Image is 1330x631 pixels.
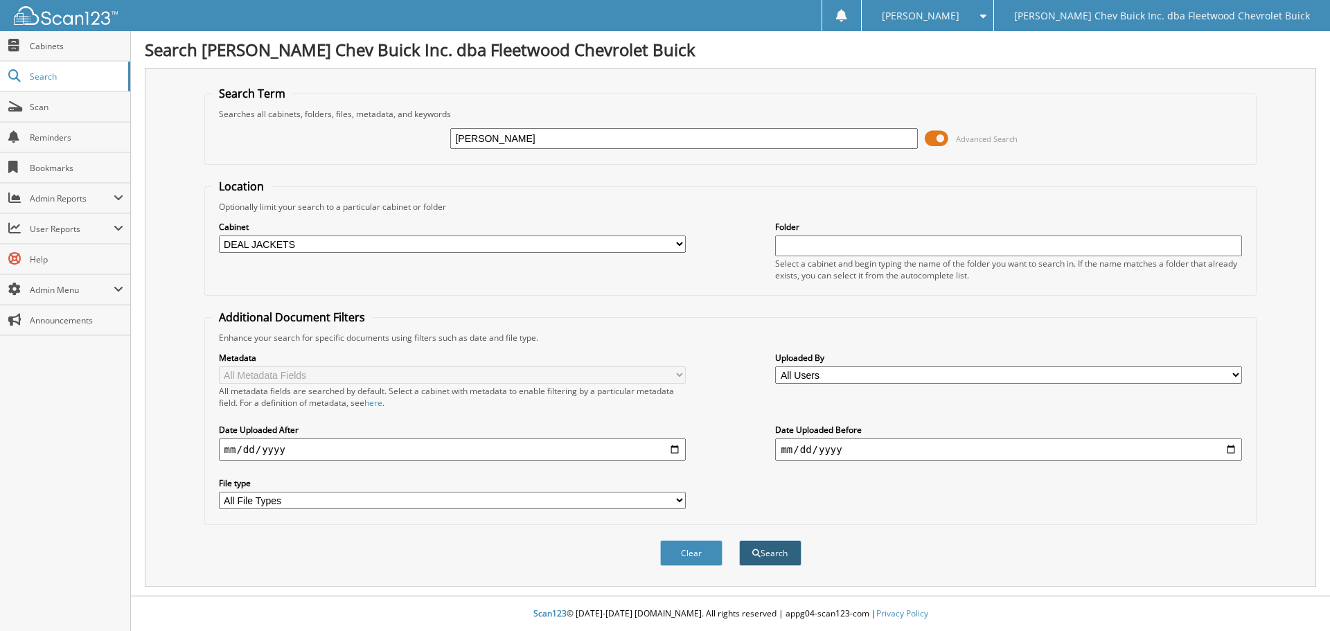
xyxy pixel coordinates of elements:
[660,540,722,566] button: Clear
[30,40,123,52] span: Cabinets
[219,385,686,409] div: All metadata fields are searched by default. Select a cabinet with metadata to enable filtering b...
[30,71,121,82] span: Search
[219,438,686,461] input: start
[30,284,114,296] span: Admin Menu
[1014,12,1310,20] span: [PERSON_NAME] Chev Buick Inc. dba Fleetwood Chevrolet Buick
[775,438,1242,461] input: end
[212,201,1250,213] div: Optionally limit your search to a particular cabinet or folder
[882,12,959,20] span: [PERSON_NAME]
[876,607,928,619] a: Privacy Policy
[364,397,382,409] a: here
[219,424,686,436] label: Date Uploaded After
[131,597,1330,631] div: © [DATE]-[DATE] [DOMAIN_NAME]. All rights reserved | appg04-scan123-com |
[212,179,271,194] legend: Location
[212,86,292,101] legend: Search Term
[30,193,114,204] span: Admin Reports
[212,310,372,325] legend: Additional Document Filters
[775,221,1242,233] label: Folder
[30,101,123,113] span: Scan
[1261,565,1330,631] iframe: Chat Widget
[30,223,114,235] span: User Reports
[219,352,686,364] label: Metadata
[30,254,123,265] span: Help
[212,332,1250,344] div: Enhance your search for specific documents using filters such as date and file type.
[775,424,1242,436] label: Date Uploaded Before
[30,162,123,174] span: Bookmarks
[30,314,123,326] span: Announcements
[956,134,1018,144] span: Advanced Search
[219,221,686,233] label: Cabinet
[219,477,686,489] label: File type
[212,108,1250,120] div: Searches all cabinets, folders, files, metadata, and keywords
[14,6,118,25] img: scan123-logo-white.svg
[145,38,1316,61] h1: Search [PERSON_NAME] Chev Buick Inc. dba Fleetwood Chevrolet Buick
[30,132,123,143] span: Reminders
[739,540,801,566] button: Search
[775,258,1242,281] div: Select a cabinet and begin typing the name of the folder you want to search in. If the name match...
[533,607,567,619] span: Scan123
[775,352,1242,364] label: Uploaded By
